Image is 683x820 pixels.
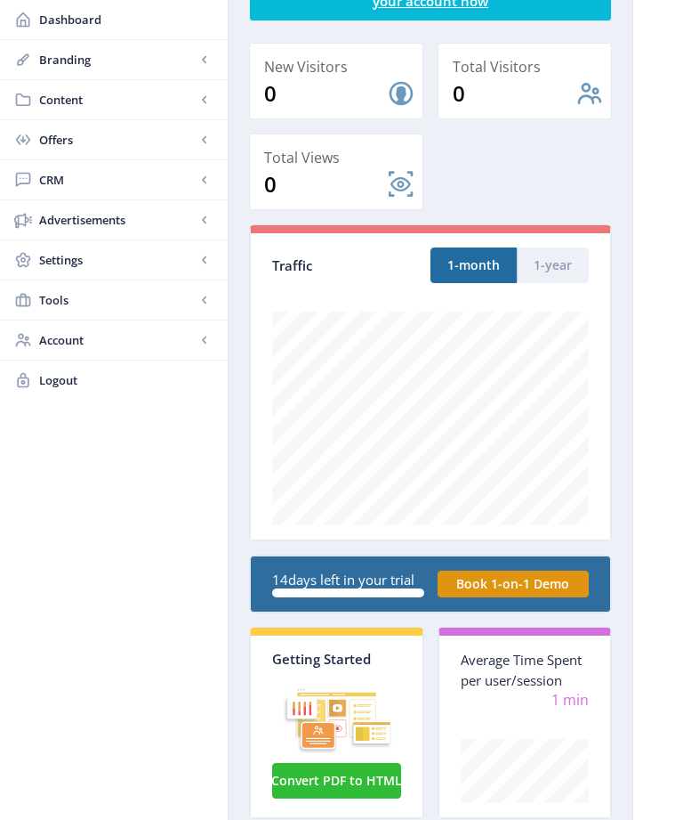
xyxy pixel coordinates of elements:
span: Advertisements [39,211,196,229]
span: Offers [39,131,196,149]
div: Total Visitors [453,54,604,79]
div: Total Views [264,145,415,170]
img: graphic [272,668,401,759]
span: CRM [39,171,196,189]
div: 14 days left in your trial [272,571,424,597]
span: Content [39,91,196,109]
div: Traffic [272,256,430,276]
div: New Visitors [264,54,415,79]
span: Tools [39,291,196,309]
button: Book 1-on-1 Demo [438,571,590,597]
span: Account [39,331,196,349]
span: Branding [39,51,196,69]
div: 1 min [461,690,590,710]
div: Getting Started [272,650,401,668]
span: Logout [39,371,213,389]
button: 1-year [517,248,589,283]
div: 0 [453,79,575,108]
button: Convert PDF to HTML [272,763,401,799]
span: Settings [39,251,196,269]
div: 0 [264,170,387,199]
div: Average Time Spent per user/session [461,650,590,690]
button: 1-month [430,248,517,283]
div: 0 [264,79,387,108]
span: Dashboard [39,11,213,28]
